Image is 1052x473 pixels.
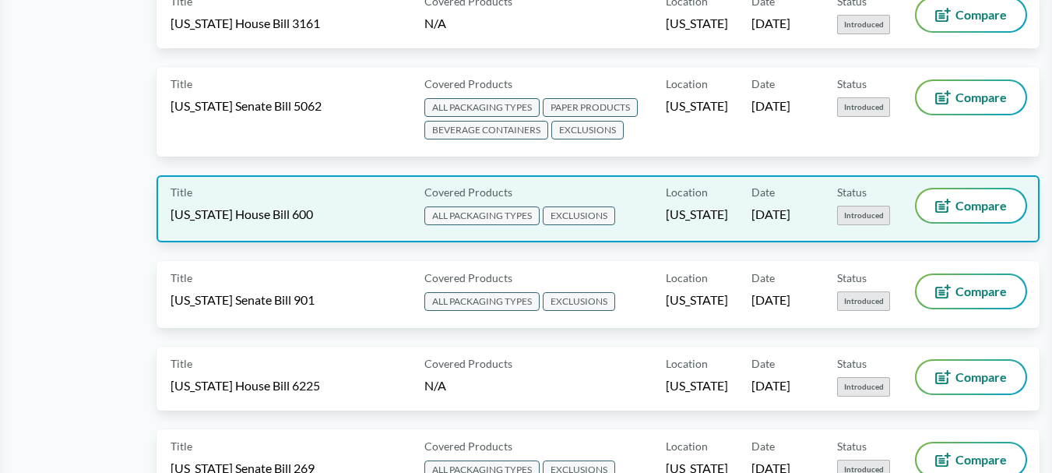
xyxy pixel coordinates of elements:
span: Title [171,184,192,200]
span: Date [751,76,775,92]
span: Introduced [837,15,890,34]
span: EXCLUSIONS [543,292,615,311]
button: Compare [917,81,1026,114]
span: Compare [955,454,1007,466]
span: Covered Products [424,438,512,454]
span: Status [837,438,867,454]
button: Compare [917,361,1026,394]
span: Compare [955,285,1007,298]
span: ALL PACKAGING TYPES [424,206,540,225]
span: [US_STATE] House Bill 3161 [171,15,320,32]
span: Introduced [837,206,890,225]
span: [DATE] [751,377,790,394]
span: Compare [955,199,1007,212]
span: [US_STATE] House Bill 600 [171,206,313,223]
span: Title [171,270,192,286]
span: Covered Products [424,355,512,372]
span: Status [837,355,867,372]
span: [US_STATE] Senate Bill 5062 [171,97,322,115]
span: BEVERAGE CONTAINERS [424,121,548,139]
span: Compare [955,371,1007,383]
span: [DATE] [751,291,790,309]
span: Introduced [837,97,890,117]
span: Covered Products [424,184,512,200]
span: Title [171,438,192,454]
span: [US_STATE] House Bill 6225 [171,377,320,394]
button: Compare [917,275,1026,308]
span: Location [666,270,708,286]
span: Location [666,438,708,454]
span: Introduced [837,377,890,397]
span: [DATE] [751,15,790,32]
span: Date [751,184,775,200]
span: [US_STATE] [666,377,728,394]
span: [US_STATE] Senate Bill 901 [171,291,315,309]
span: Location [666,355,708,372]
span: EXCLUSIONS [543,206,615,225]
span: Date [751,438,775,454]
span: Covered Products [424,270,512,286]
span: Compare [955,91,1007,104]
span: Title [171,355,192,372]
span: [DATE] [751,206,790,223]
span: [US_STATE] [666,291,728,309]
span: Compare [955,9,1007,21]
span: [US_STATE] [666,15,728,32]
button: Compare [917,189,1026,222]
span: [US_STATE] [666,97,728,115]
span: [US_STATE] [666,206,728,223]
span: Status [837,76,867,92]
span: Location [666,184,708,200]
span: ALL PACKAGING TYPES [424,292,540,311]
span: Location [666,76,708,92]
span: ALL PACKAGING TYPES [424,98,540,117]
span: Title [171,76,192,92]
span: Date [751,355,775,372]
span: Status [837,270,867,286]
span: EXCLUSIONS [551,121,624,139]
span: [DATE] [751,97,790,115]
span: Covered Products [424,76,512,92]
span: Introduced [837,291,890,311]
span: PAPER PRODUCTS [543,98,638,117]
span: Date [751,270,775,286]
span: N/A [424,16,446,30]
span: N/A [424,378,446,393]
span: Status [837,184,867,200]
